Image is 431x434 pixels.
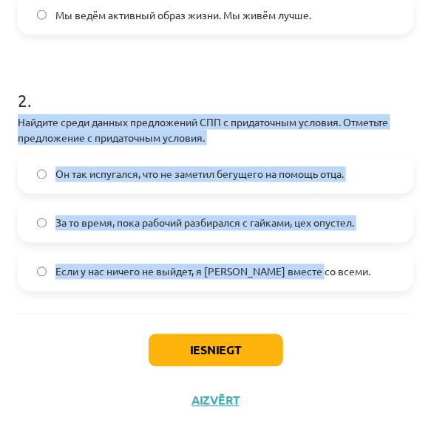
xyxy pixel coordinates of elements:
p: Найдите среди данных предложений СПП с придаточным условия. Отметьте предложение с придаточным ус... [18,114,413,145]
span: Если у нас ничего не выйдет, я [PERSON_NAME] вместе со всеми. [55,264,370,280]
span: За то время, пока рабочий разбирался с гайками, цех опустел. [55,216,354,231]
input: За то время, пока рабочий разбирался с гайками, цех опустел. [37,218,47,228]
button: Iesniegt [149,334,283,367]
input: Мы ведём активный образ жизни. Мы живём лучше. [37,10,47,20]
input: Он так испугался, что не заметил бегущего на помощь отца. [37,170,47,179]
h1: 2 . [18,64,413,110]
span: Мы ведём активный образ жизни. Мы живём лучше. [55,7,311,23]
button: Aizvērt [188,393,244,408]
input: Если у нас ничего не выйдет, я [PERSON_NAME] вместе со всеми. [37,267,47,277]
span: Он так испугался, что не заметил бегущего на помощь отца. [55,167,344,182]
